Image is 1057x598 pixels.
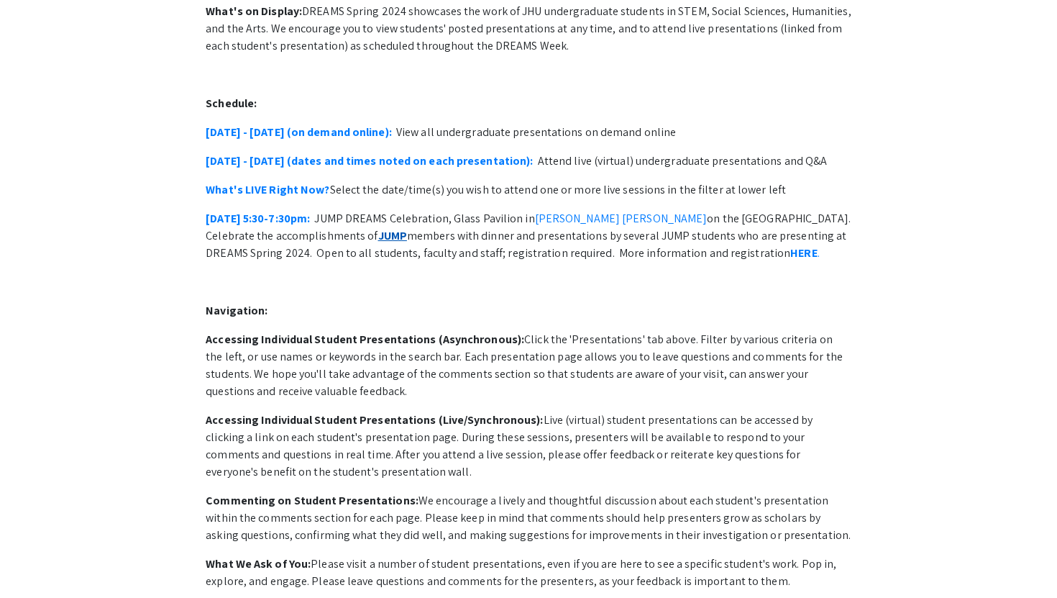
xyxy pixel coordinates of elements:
p: Attend live (virtual) undergraduate presentations and Q&A [206,153,851,170]
a: What's LIVE Right Now? [206,182,329,197]
p: Select the date/time(s) you wish to attend one or more live sessions in the filter at lower left [206,181,851,199]
strong: HERE [790,245,817,261]
strong: Accessing Individual Student Presentations (Asynchronous): [206,332,524,347]
strong: What's on Display: [206,4,302,19]
p: DREAMS Spring 2024 showcases the work of JHU undergraduate students in STEM, Social Sciences, Hum... [206,3,851,55]
strong: Schedule: [206,96,257,111]
p: Please visit a number of student presentations, even if you are here to see a specific student's ... [206,556,851,590]
a: [DATE] 5:30-7:30pm: [206,211,310,226]
strong: Accessing Individual Student Presentations (Live/Synchronous): [206,412,543,427]
p: View all undergraduate presentations on demand online [206,124,851,141]
strong: What We Ask of You: [206,556,311,571]
a: JUMP [378,228,407,243]
a: HERE. [790,245,820,261]
p: We encourage a lively and thoughtful discussion about each student's presentation within the comm... [206,492,851,544]
a: [DATE] - [DATE] (on demand online): [206,124,392,140]
a: [PERSON_NAME] [PERSON_NAME] [535,211,708,226]
p: Live (virtual) student presentations can be accessed by clicking a link on each student's present... [206,412,851,481]
p: Click the 'Presentations' tab above. Filter by various criteria on the left, or use names or keyw... [206,331,851,400]
a: [DATE] - [DATE] (dates and times noted on each presentation): [206,153,533,168]
p: JUMP DREAMS Celebration, Glass Pavilion in on the [GEOGRAPHIC_DATA]. Celebrate the accomplishment... [206,210,851,262]
iframe: Chat [11,533,61,587]
strong: Navigation: [206,303,267,318]
strong: Commenting on Student Presentations: [206,493,418,508]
